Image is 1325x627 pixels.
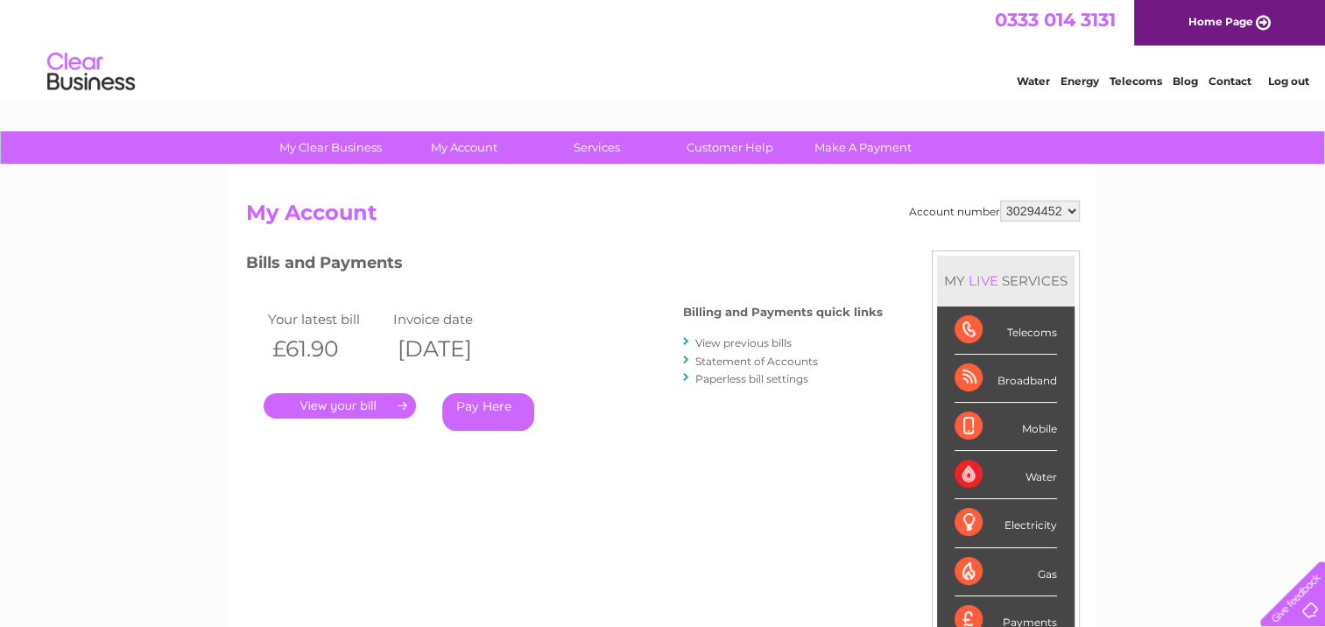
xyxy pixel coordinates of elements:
a: Pay Here [442,393,534,431]
div: Electricity [955,499,1057,547]
div: Telecoms [955,306,1057,355]
a: 0333 014 3131 [995,9,1116,31]
div: Water [955,451,1057,499]
a: Services [525,131,669,164]
a: Energy [1061,74,1099,88]
a: Contact [1209,74,1251,88]
a: Paperless bill settings [695,372,808,385]
a: Make A Payment [791,131,935,164]
a: Water [1017,74,1050,88]
a: Customer Help [658,131,802,164]
div: Mobile [955,403,1057,451]
a: Log out [1267,74,1308,88]
a: My Clear Business [258,131,403,164]
a: . [264,393,416,419]
div: Account number [909,201,1080,222]
div: Gas [955,548,1057,596]
th: [DATE] [389,331,515,367]
h3: Bills and Payments [246,250,883,281]
a: My Account [391,131,536,164]
a: Telecoms [1110,74,1162,88]
td: Invoice date [389,307,515,331]
th: £61.90 [264,331,390,367]
h2: My Account [246,201,1080,234]
div: Clear Business is a trading name of Verastar Limited (registered in [GEOGRAPHIC_DATA] No. 3667643... [250,10,1077,85]
a: View previous bills [695,336,792,349]
a: Blog [1173,74,1198,88]
img: logo.png [46,46,136,99]
div: Broadband [955,355,1057,403]
div: LIVE [965,272,1002,289]
div: MY SERVICES [937,256,1075,306]
a: Statement of Accounts [695,355,818,368]
td: Your latest bill [264,307,390,331]
h4: Billing and Payments quick links [683,306,883,319]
